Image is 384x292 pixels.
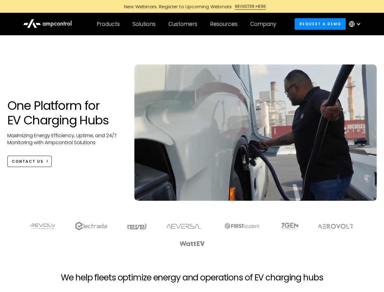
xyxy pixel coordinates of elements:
[7,156,52,167] a: CONTACT US
[168,21,197,27] div: Customers
[318,224,354,229] img: Aerovolt Logo
[118,3,235,10] div: New Webinars: Register to Upcoming Webinars
[250,21,276,27] div: Company
[61,273,323,283] h2: We help fleets optimize energy and operations of EV charging hubs
[55,3,329,10] a: New Webinars: Register to Upcoming WebinarsREGISTER HERE
[75,222,107,230] img: electrada logo
[210,21,237,27] div: Resources
[7,132,123,146] p: Maximizing Energy Efficiency, Uptime, and 24/7 Monitoring with Ampcontrol Solutions
[295,18,346,30] a: Request a demo
[12,159,43,164] div: CONTACT US
[133,21,156,27] div: Solutions
[97,21,120,27] div: Products
[235,3,266,10] div: REGISTER HERE
[179,241,205,246] img: WattEV logo
[7,98,123,127] h1: One Platform for EV Charging Hubs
